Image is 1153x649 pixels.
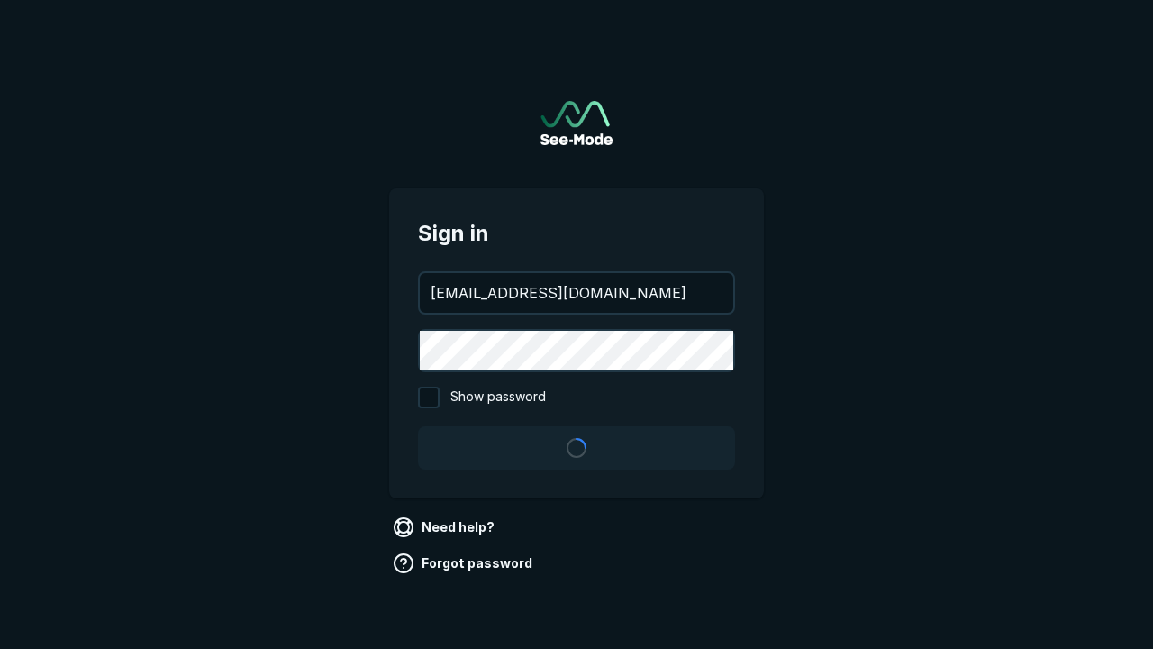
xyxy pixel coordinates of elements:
span: Show password [450,387,546,408]
input: your@email.com [420,273,733,313]
a: Need help? [389,513,502,542]
a: Go to sign in [540,101,613,145]
a: Forgot password [389,549,540,578]
img: See-Mode Logo [540,101,613,145]
span: Sign in [418,217,735,250]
